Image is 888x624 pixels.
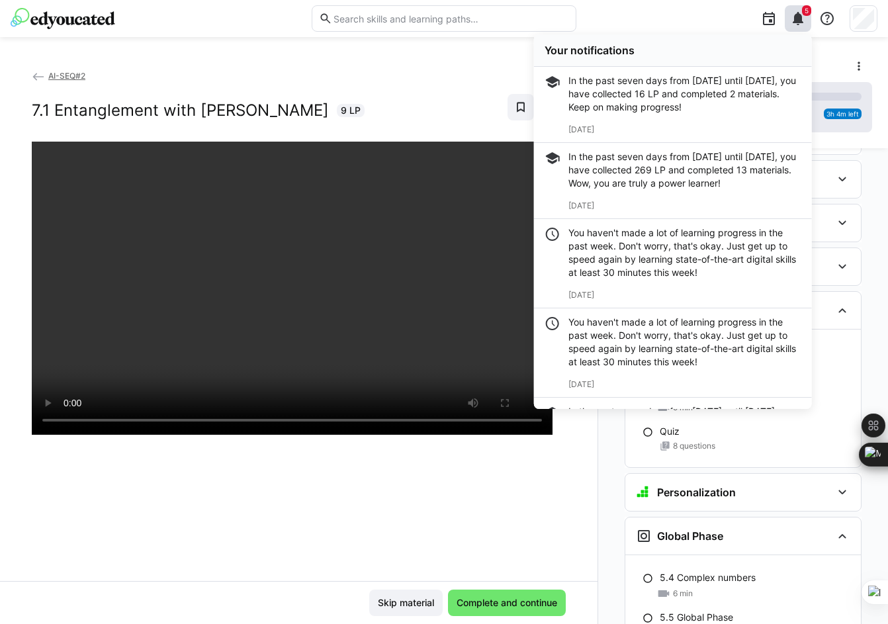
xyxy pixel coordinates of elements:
[455,596,559,609] span: Complete and continue
[673,588,693,599] span: 6 min
[376,596,436,609] span: Skip material
[568,290,594,300] span: [DATE]
[568,150,801,190] div: In the past seven days from [DATE] until [DATE], you have collected 269 LP and completed 13 mater...
[568,74,801,114] div: In the past seven days from [DATE] until [DATE], you have collected 16 LP and completed 2 materia...
[660,611,733,624] p: 5.5 Global Phase
[341,104,361,117] span: 9 LP
[657,529,723,543] h3: Global Phase
[568,226,801,279] div: You haven't made a lot of learning progress in the past week. Don't worry, that's okay. Just get ...
[568,379,594,389] span: [DATE]
[48,71,85,81] span: AI-SEQ#2
[568,124,594,134] span: [DATE]
[826,110,859,118] span: 3h 4m left
[568,316,801,369] div: You haven't made a lot of learning progress in the past week. Don't worry, that's okay. Just get ...
[448,590,566,616] button: Complete and continue
[673,441,715,451] span: 8 questions
[805,7,809,15] span: 5
[568,201,594,210] span: [DATE]
[568,405,801,445] div: In the past seven days from [DATE] until [DATE], you have collected 3241 LP and completed 16 mate...
[332,13,569,24] input: Search skills and learning paths…
[32,71,85,81] a: AI-SEQ#2
[369,590,443,616] button: Skip material
[660,425,680,438] p: Quiz
[32,101,329,120] h2: 7.1 Entanglement with [PERSON_NAME]
[657,486,736,499] h3: Personalization
[660,571,756,584] p: 5.4 Complex numbers
[545,44,801,57] div: Your notifications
